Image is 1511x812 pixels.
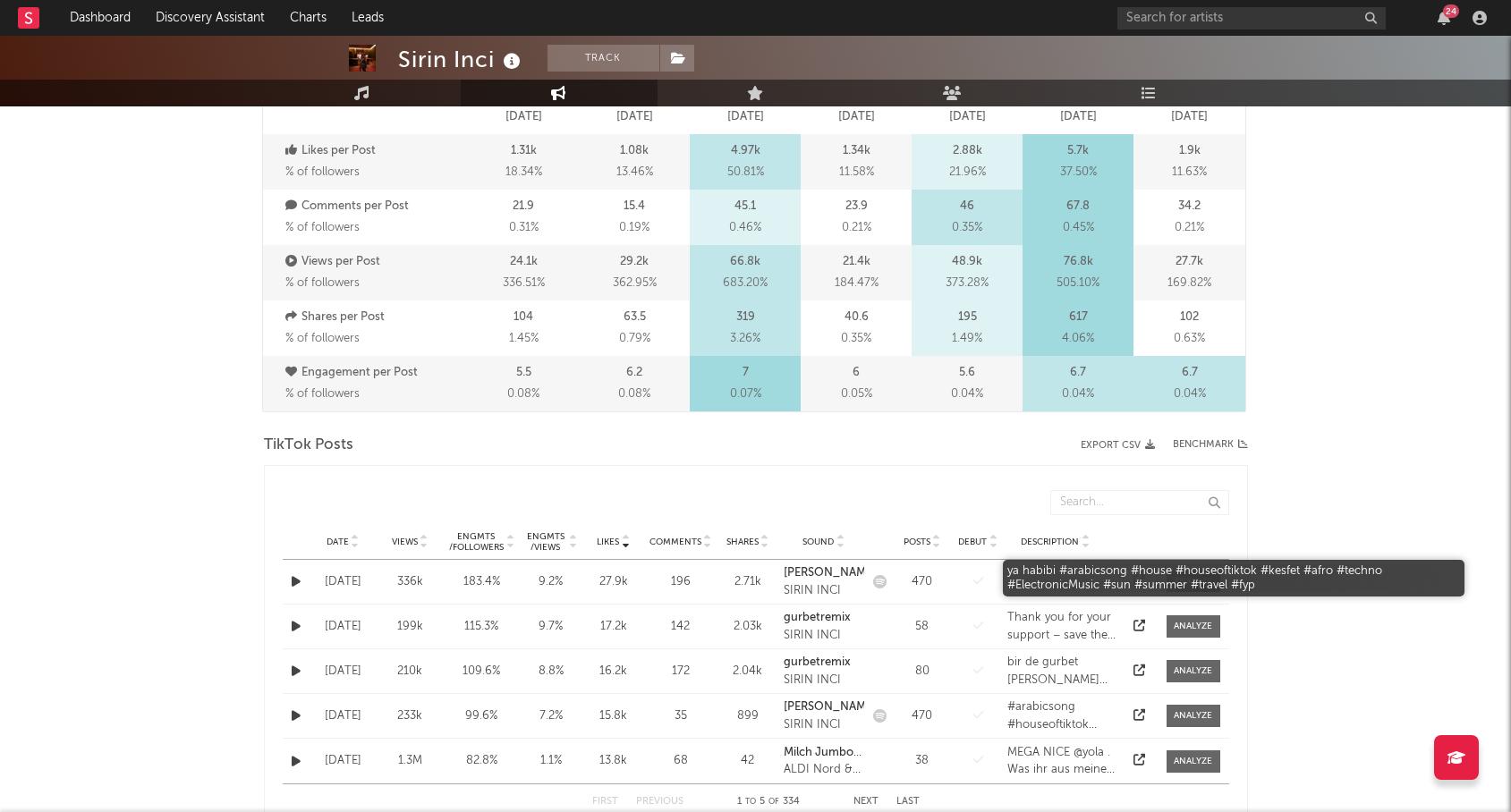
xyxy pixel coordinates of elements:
p: [DATE] [727,106,764,128]
span: 0.04 % [1062,384,1094,405]
div: SIRIN INCI [784,582,864,600]
p: [DATE] [505,106,542,128]
span: 0.08 % [618,384,650,405]
div: 15.8k [587,707,641,725]
div: Benchmark [1173,435,1248,456]
p: 5.7k [1067,140,1089,162]
span: TikTok Posts [264,435,353,456]
p: 34.2 [1178,196,1201,217]
div: 24 [1443,4,1459,18]
p: 29.2k [620,251,649,273]
p: [DATE] [1060,106,1097,128]
div: 80 [896,663,949,681]
span: 50.81 % [727,162,764,183]
span: 169.82 % [1167,273,1211,294]
div: ALDI Nord & Sirin [784,761,864,779]
button: Last [896,797,920,807]
span: 0.19 % [619,217,649,239]
div: 68 [649,752,712,770]
p: 21.9 [513,196,534,217]
p: 6.7 [1182,362,1198,384]
div: SIRIN INCI [784,672,864,689]
p: 76.8k [1064,251,1093,273]
a: gurbetremixSIRIN INCI [784,654,864,689]
div: [DATE] [314,573,372,591]
span: 0.08 % [507,384,539,405]
strong: Milch Jumbo Tusker [784,747,862,776]
div: 115.3 % [448,618,515,636]
div: MEGA NICE @yola . Was ihr aus meinem Jumbo Beat macht ist 🔥🔥🔥 Rappt oder singt auf meinem Beat ❤️... [1007,744,1117,779]
input: Search for artists [1117,7,1386,30]
span: 0.79 % [619,328,650,350]
span: Sound [802,537,834,547]
strong: [PERSON_NAME] [784,567,876,579]
span: 362.95 % [613,273,657,294]
span: 0.35 % [841,328,871,350]
p: 21.4k [843,251,870,273]
span: 0.04 % [1174,384,1206,405]
div: 7.2 % [524,707,578,725]
button: Next [853,797,879,807]
div: Engmts / Followers [448,531,505,553]
span: 11.58 % [839,162,874,183]
span: to [745,798,756,806]
a: [PERSON_NAME]SIRIN INCI [784,698,864,733]
div: 233k [381,707,439,725]
p: [DATE] [1171,106,1208,128]
span: % of followers [285,333,360,344]
strong: gurbetremix [784,656,851,668]
div: ya habibi #arabicsong #house #houseoftiktok #kesfet #afro #techno #ElectronicMusic #sun #summer #... [1007,564,1117,599]
p: Likes per Post [285,140,464,162]
button: Track [548,45,659,72]
div: 470 [896,707,949,725]
span: 336.51 % [503,273,545,294]
p: 6.2 [626,362,642,384]
p: Views per Post [285,251,464,273]
span: % of followers [285,388,360,400]
p: 66.8k [730,251,760,273]
div: 199k [381,618,439,636]
span: Description [1021,537,1079,547]
div: 336k [381,573,439,591]
div: 183.4 % [448,573,515,591]
span: 3.26 % [730,328,760,350]
span: 1.49 % [952,328,982,350]
span: 683.20 % [723,273,768,294]
p: 24.1k [510,251,538,273]
span: % of followers [285,277,360,289]
p: 63.5 [624,307,646,328]
p: 1.31k [511,140,537,162]
div: Thank you for your support – save the song, share it, so we can release it this summer! #türkiye ... [1007,609,1117,644]
p: 48.9k [952,251,982,273]
div: 142 [649,618,712,636]
span: 0.31 % [509,217,539,239]
div: 2.03k [721,618,775,636]
div: Sirin Inci [398,45,525,74]
span: 4.06 % [1062,328,1094,350]
p: 617 [1069,307,1088,328]
div: 42 [721,752,775,770]
span: Debut [958,537,987,547]
p: 319 [736,307,755,328]
p: 7 [743,362,749,384]
span: Views [392,537,418,547]
div: 2.71k [721,573,775,591]
p: 15.4 [624,196,645,217]
p: Comments per Post [285,196,464,217]
span: 0.45 % [1063,217,1094,239]
p: 1.9k [1179,140,1201,162]
div: 1.1 % [524,752,578,770]
div: 2.04k [721,663,775,681]
span: 21.96 % [949,162,986,183]
span: 0.35 % [952,217,982,239]
p: 1.08k [620,140,649,162]
span: 0.21 % [1175,217,1204,239]
span: 184.47 % [835,273,879,294]
div: bir de gurbet [PERSON_NAME] var, hepsinden derin! the beautiful guitar, played by none other than... [1007,654,1117,689]
p: Engagement per Post [285,362,464,384]
span: Date [327,537,349,547]
div: 9.2 % [524,573,578,591]
span: 11.63 % [1172,162,1207,183]
a: [PERSON_NAME]SIRIN INCI [784,564,864,599]
div: 172 [649,663,712,681]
